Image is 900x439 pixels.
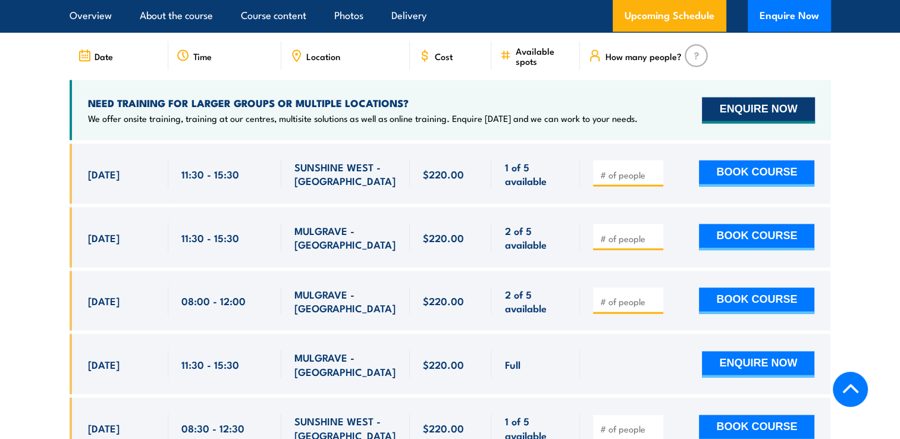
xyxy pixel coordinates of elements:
[504,287,567,315] span: 2 of 5 available
[423,231,464,244] span: $220.00
[181,167,239,181] span: 11:30 - 15:30
[699,288,814,314] button: BOOK COURSE
[435,51,453,61] span: Cost
[294,160,397,188] span: SUNSHINE WEST - [GEOGRAPHIC_DATA]
[95,51,113,61] span: Date
[702,98,814,124] button: ENQUIRE NOW
[88,421,120,435] span: [DATE]
[88,358,120,371] span: [DATE]
[600,423,659,435] input: # of people
[600,233,659,244] input: # of people
[306,51,340,61] span: Location
[294,287,397,315] span: MULGRAVE - [GEOGRAPHIC_DATA]
[515,46,572,66] span: Available spots
[600,296,659,308] input: # of people
[699,161,814,187] button: BOOK COURSE
[193,51,212,61] span: Time
[504,358,520,371] span: Full
[181,358,239,371] span: 11:30 - 15:30
[699,224,814,250] button: BOOK COURSE
[504,224,567,252] span: 2 of 5 available
[423,358,464,371] span: $220.00
[294,224,397,252] span: MULGRAVE - [GEOGRAPHIC_DATA]
[600,169,659,181] input: # of people
[88,96,638,109] h4: NEED TRAINING FOR LARGER GROUPS OR MULTIPLE LOCATIONS?
[423,167,464,181] span: $220.00
[605,51,681,61] span: How many people?
[181,421,244,435] span: 08:30 - 12:30
[88,167,120,181] span: [DATE]
[181,231,239,244] span: 11:30 - 15:30
[504,160,567,188] span: 1 of 5 available
[88,231,120,244] span: [DATE]
[423,421,464,435] span: $220.00
[88,112,638,124] p: We offer onsite training, training at our centres, multisite solutions as well as online training...
[423,294,464,308] span: $220.00
[181,294,246,308] span: 08:00 - 12:00
[702,352,814,378] button: ENQUIRE NOW
[294,350,397,378] span: MULGRAVE - [GEOGRAPHIC_DATA]
[88,294,120,308] span: [DATE]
